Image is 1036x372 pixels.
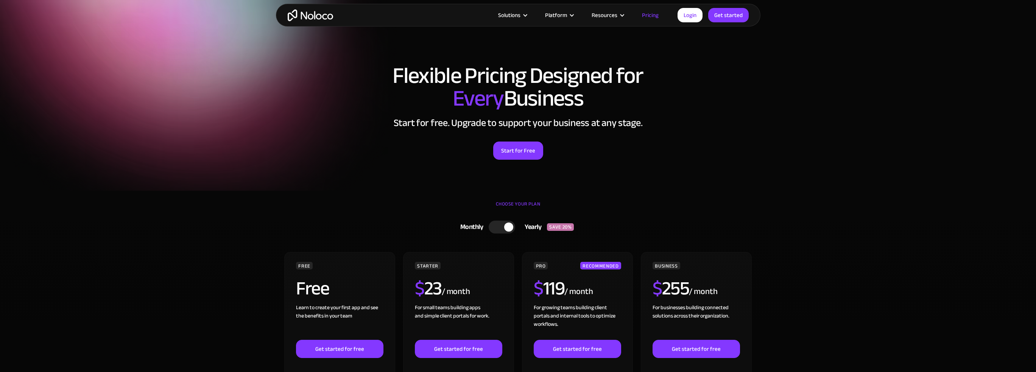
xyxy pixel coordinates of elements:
[415,340,502,358] a: Get started for free
[534,262,548,269] div: PRO
[415,304,502,340] div: For small teams building apps and simple client portals for work. ‍
[580,262,621,269] div: RECOMMENDED
[547,223,574,231] div: SAVE 20%
[582,10,633,20] div: Resources
[653,271,662,306] span: $
[708,8,749,22] a: Get started
[534,340,621,358] a: Get started for free
[415,271,424,306] span: $
[493,142,543,160] a: Start for Free
[545,10,567,20] div: Platform
[633,10,668,20] a: Pricing
[564,286,593,298] div: / month
[296,340,383,358] a: Get started for free
[451,221,489,233] div: Monthly
[534,271,543,306] span: $
[288,9,333,21] a: home
[534,279,564,298] h2: 119
[489,10,536,20] div: Solutions
[689,286,717,298] div: / month
[453,77,504,120] span: Every
[415,279,442,298] h2: 23
[296,279,329,298] h2: Free
[284,198,753,217] div: CHOOSE YOUR PLAN
[515,221,547,233] div: Yearly
[653,304,740,340] div: For businesses building connected solutions across their organization. ‍
[415,262,440,269] div: STARTER
[296,304,383,340] div: Learn to create your first app and see the benefits in your team ‍
[653,262,680,269] div: BUSINESS
[592,10,617,20] div: Resources
[498,10,520,20] div: Solutions
[653,279,689,298] h2: 255
[534,304,621,340] div: For growing teams building client portals and internal tools to optimize workflows.
[536,10,582,20] div: Platform
[284,64,753,110] h1: Flexible Pricing Designed for Business
[678,8,703,22] a: Login
[284,117,753,129] h2: Start for free. Upgrade to support your business at any stage.
[442,286,470,298] div: / month
[296,262,313,269] div: FREE
[653,340,740,358] a: Get started for free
